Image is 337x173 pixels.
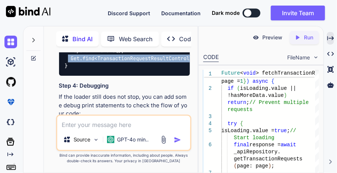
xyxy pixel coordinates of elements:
span: ) [284,92,287,98]
img: GPT-4o mini [107,136,114,143]
span: 1 [203,71,212,78]
span: ; [272,163,275,169]
p: Bind can provide inaccurate information, including about people. Always double-check its answers.... [56,153,192,164]
p: Web Search [119,35,153,43]
div: 4 [203,120,212,127]
span: int [303,71,312,77]
img: attachment [159,136,168,144]
span: true [275,128,287,134]
img: chevron down [313,54,319,61]
span: { [299,71,302,77]
div: CODE [203,53,219,62]
div: 3 [203,113,212,120]
img: icon [174,136,181,144]
span: await [281,142,297,148]
span: < [240,70,243,76]
span: 1 [240,78,243,84]
p: If the loader still does not stop, you can add some debug print statements to check the flow of y... [59,93,190,118]
span: } [243,78,246,84]
span: Documentation [161,10,201,16]
img: Pick Models [93,137,99,143]
span: Start loading [234,135,275,141]
img: premium [4,96,17,108]
p: Code Generator [179,35,224,43]
img: githubLight [4,76,17,88]
span: isLoading.value = [221,128,275,134]
button: Documentation [161,9,201,17]
span: if [228,85,234,91]
span: ( [234,163,237,169]
span: fetchTransactionRequests [221,71,297,77]
img: darkCloudIdeIcon [4,116,17,128]
img: preview [253,34,259,41]
button: Discord Support [108,9,150,17]
span: Future [221,70,240,76]
span: final [234,142,250,148]
span: ; [287,128,290,134]
span: response = [250,142,281,148]
div: 5 [203,127,212,134]
p: Run [304,34,313,41]
button: Invite Team [271,6,325,20]
span: ) [246,78,249,84]
span: requests [228,107,253,112]
img: Bind AI [6,6,51,17]
p: Source [74,136,91,143]
span: void [243,70,256,76]
div: 6 [203,141,212,148]
span: { [240,121,243,127]
div: 2 [203,85,212,92]
span: try [228,121,237,127]
span: _apiRepository. [234,149,281,155]
span: page: page [237,163,268,169]
span: ( [297,71,299,77]
span: return [228,99,246,105]
span: // Prevent multiple [250,99,309,105]
span: ) [268,163,271,169]
span: page = [221,78,240,84]
span: > fetchTransactionRequests [256,70,337,76]
span: async [253,78,268,84]
span: ( [237,85,240,91]
span: Discord Support [108,10,150,16]
span: // [290,128,297,134]
span: ; [246,99,249,105]
span: !hasMoreData.value [228,92,284,98]
p: GPT-4o min.. [117,136,149,143]
span: getTransactionRequests [234,156,303,162]
span: isLoading.value || [240,85,297,91]
img: ai-studio [4,56,17,68]
span: { [272,78,275,84]
h3: Step 4: Debugging [59,82,190,90]
p: Bind AI [73,35,93,43]
img: chat [4,36,17,48]
span: FileName [287,54,310,61]
p: Preview [262,34,282,41]
span: Dark mode [212,9,240,17]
